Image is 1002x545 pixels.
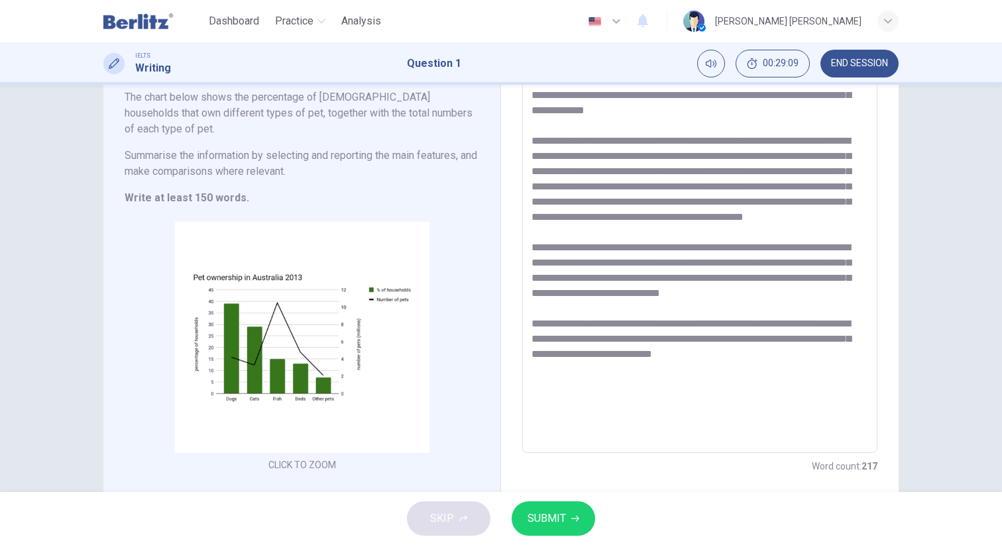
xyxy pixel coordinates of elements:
[125,191,249,204] strong: Write at least 150 words.
[336,9,386,33] button: Analysis
[209,13,259,29] span: Dashboard
[407,56,461,72] h1: Question 1
[125,89,479,137] h6: The chart below shows the percentage of [DEMOGRAPHIC_DATA] households that own different types of...
[103,8,173,34] img: Berlitz Latam logo
[763,58,799,69] span: 00:29:09
[135,60,171,76] h1: Writing
[683,11,704,32] img: Profile picture
[715,13,862,29] div: [PERSON_NAME] [PERSON_NAME]
[103,8,203,34] a: Berlitz Latam logo
[697,50,725,77] div: Mute
[528,509,566,528] span: SUBMIT
[512,501,595,536] button: SUBMIT
[820,50,899,77] button: END SESSION
[341,13,381,29] span: Analysis
[203,9,264,33] button: Dashboard
[831,58,888,69] span: END SESSION
[135,51,150,60] span: IELTS
[270,9,331,33] button: Practice
[812,458,877,474] h6: Word count :
[736,50,810,77] div: Hide
[586,17,603,26] img: en
[125,148,479,179] h6: Summarise the information by selecting and reporting the main features, and make comparisons wher...
[275,13,313,29] span: Practice
[736,50,810,77] button: 00:29:09
[862,461,877,471] strong: 217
